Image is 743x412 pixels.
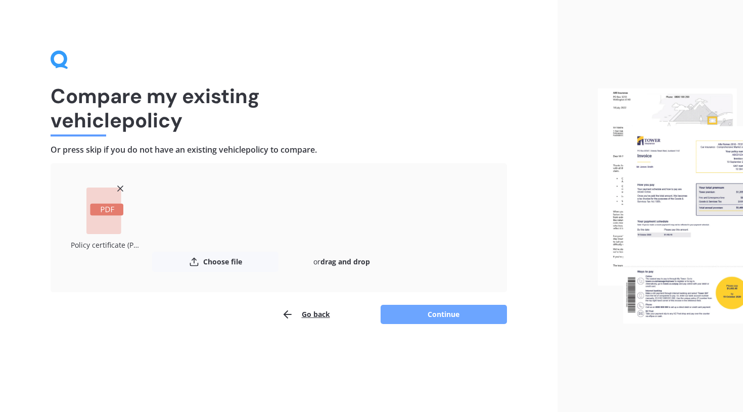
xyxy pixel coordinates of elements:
[71,238,139,252] div: Policy certificate (P00006506278)-2.pdf
[51,145,507,155] h4: Or press skip if you do not have an existing vehicle policy to compare.
[282,304,330,325] button: Go back
[152,252,278,272] button: Choose file
[320,257,370,266] b: drag and drop
[278,252,405,272] div: or
[51,84,507,132] h1: Compare my existing vehicle policy
[381,305,507,324] button: Continue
